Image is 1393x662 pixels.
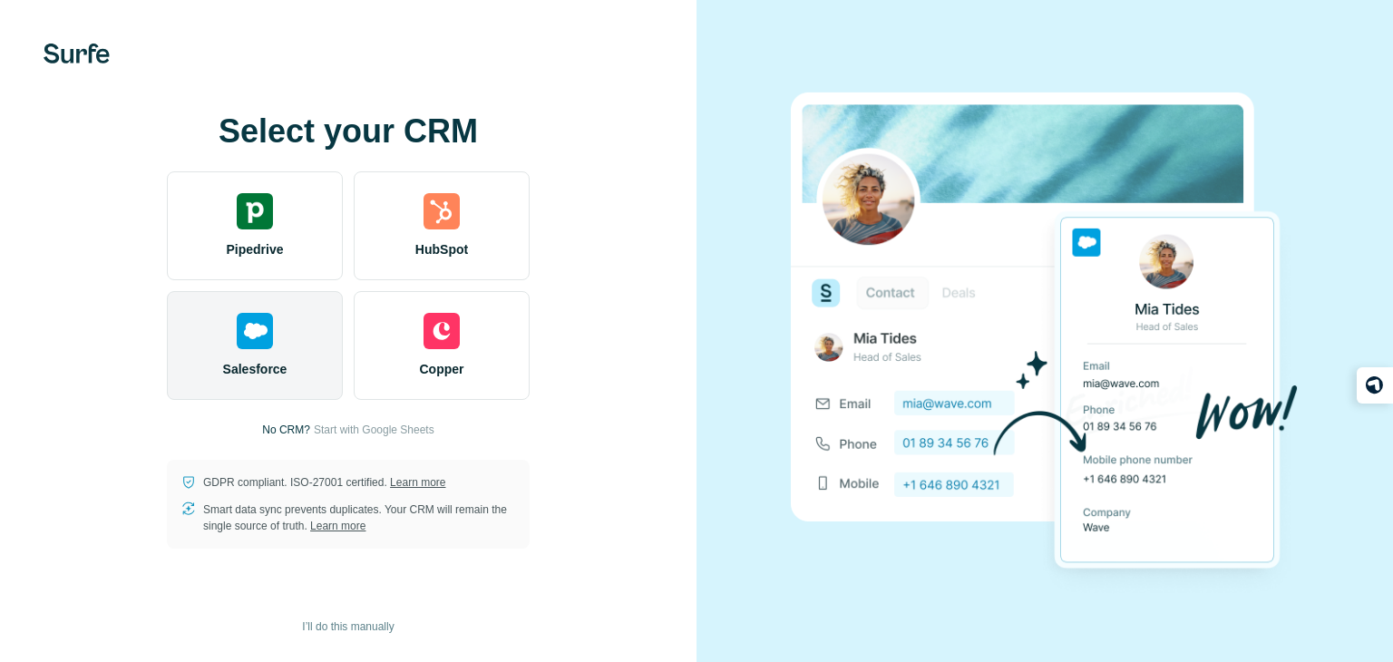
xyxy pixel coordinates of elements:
span: Salesforce [223,360,287,378]
p: GDPR compliant. ISO-27001 certified. [203,474,445,491]
span: Pipedrive [226,240,283,258]
a: Learn more [310,520,365,532]
span: HubSpot [415,240,468,258]
p: Smart data sync prevents duplicates. Your CRM will remain the single source of truth. [203,501,515,534]
button: I’ll do this manually [289,613,406,640]
img: Surfe's logo [44,44,110,63]
img: salesforce's logo [237,313,273,349]
a: Learn more [390,476,445,489]
img: pipedrive's logo [237,193,273,229]
img: SALESFORCE image [791,62,1299,600]
span: I’ll do this manually [302,618,394,635]
img: copper's logo [424,313,460,349]
img: hubspot's logo [424,193,460,229]
span: Copper [420,360,464,378]
h1: Select your CRM [167,113,530,150]
button: Start with Google Sheets [314,422,434,438]
p: No CRM? [262,422,310,438]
